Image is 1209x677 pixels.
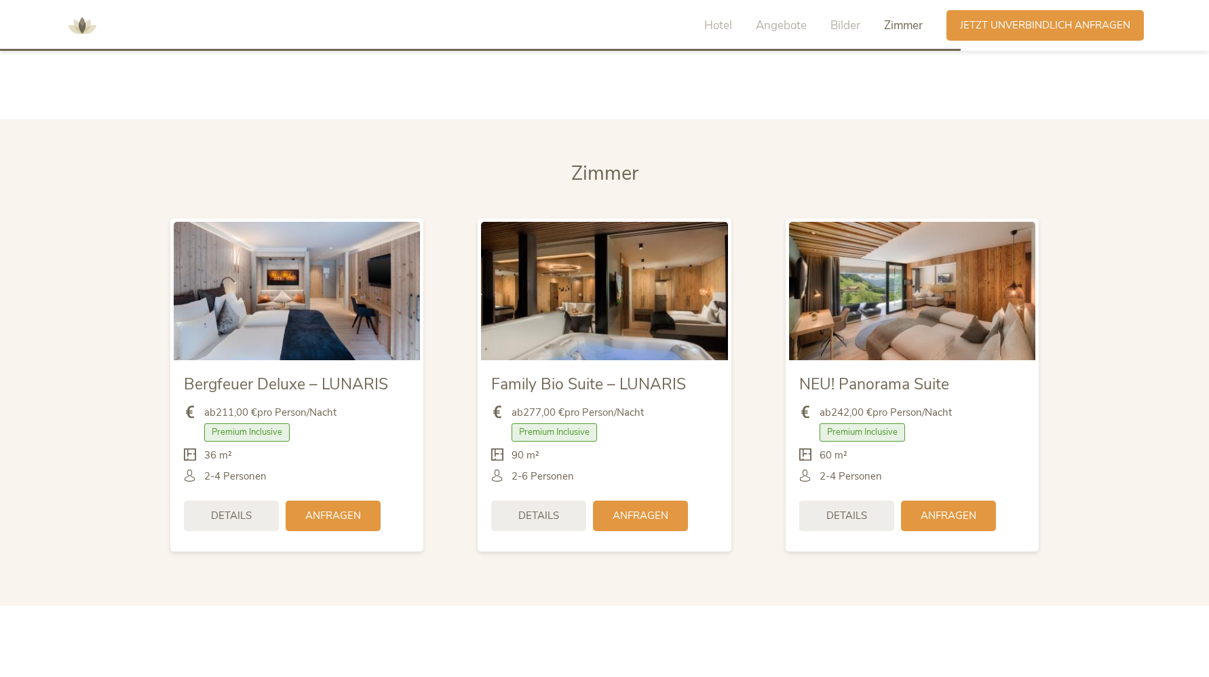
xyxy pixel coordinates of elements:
span: Jetzt unverbindlich anfragen [960,18,1130,33]
img: AMONTI & LUNARIS Wellnessresort [62,5,102,46]
b: 277,00 € [523,406,564,419]
img: Bergfeuer Deluxe – LUNARIS [174,222,420,360]
span: Premium Inclusive [204,423,290,441]
span: 36 m² [204,448,232,463]
span: Anfragen [305,509,361,523]
span: 2-4 Personen [820,469,882,484]
span: Angebote [756,18,807,33]
span: Premium Inclusive [820,423,905,441]
span: Premium Inclusive [512,423,597,441]
span: Zimmer [571,160,638,187]
span: Hotel [704,18,732,33]
img: Family Bio Suite – LUNARIS [481,222,727,360]
span: Zimmer [884,18,923,33]
span: Anfragen [613,509,668,523]
span: ab pro Person/Nacht [204,406,337,420]
img: NEU! Panorama Suite [789,222,1035,360]
span: Details [826,509,867,523]
span: 2-6 Personen [512,469,574,484]
span: 90 m² [512,448,539,463]
span: NEU! Panorama Suite [799,374,949,395]
span: Details [211,509,252,523]
b: 242,00 € [831,406,872,419]
span: Details [518,509,559,523]
span: Bergfeuer Deluxe – LUNARIS [184,374,388,395]
span: Anfragen [921,509,976,523]
span: ab pro Person/Nacht [820,406,952,420]
a: AMONTI & LUNARIS Wellnessresort [62,20,102,30]
b: 211,00 € [216,406,257,419]
span: 2-4 Personen [204,469,267,484]
span: Bilder [830,18,860,33]
span: ab pro Person/Nacht [512,406,644,420]
span: 60 m² [820,448,847,463]
span: Family Bio Suite – LUNARIS [491,374,686,395]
